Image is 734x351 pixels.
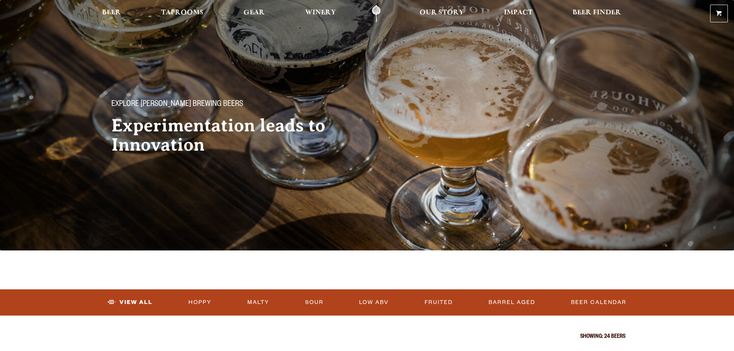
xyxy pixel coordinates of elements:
[568,5,626,22] a: Beer Finder
[415,5,469,22] a: Our Story
[499,5,537,22] a: Impact
[156,5,208,22] a: Taprooms
[102,10,121,16] span: Beer
[422,294,456,311] a: Fruited
[485,294,538,311] a: Barrel Aged
[104,294,156,311] a: View All
[573,10,621,16] span: Beer Finder
[244,294,272,311] a: Malty
[568,294,630,311] a: Beer Calendar
[161,10,203,16] span: Taprooms
[244,10,265,16] span: Gear
[302,294,327,311] a: Sour
[111,116,352,155] h2: Experimentation leads to Innovation
[300,5,341,22] a: Winery
[97,5,126,22] a: Beer
[504,10,532,16] span: Impact
[185,294,215,311] a: Hoppy
[356,294,392,311] a: Low ABV
[420,10,464,16] span: Our Story
[362,5,391,22] a: Odell Home
[111,100,243,110] span: Explore [PERSON_NAME] Brewing Beers
[109,334,625,340] p: Showing: 24 Beers
[305,10,336,16] span: Winery
[239,5,270,22] a: Gear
